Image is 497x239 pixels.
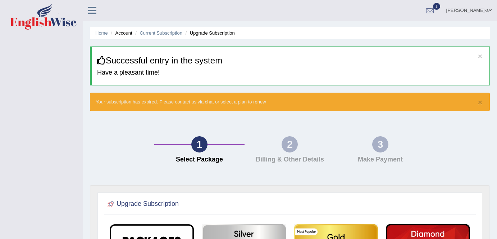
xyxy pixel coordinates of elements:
[90,93,490,111] div: Your subscription has expired. Please contact us via chat or select a plan to renew
[184,30,235,36] li: Upgrade Subscription
[95,30,108,36] a: Home
[248,156,332,163] h4: Billing & Other Details
[97,69,484,76] h4: Have a pleasant time!
[191,136,208,152] div: 1
[478,98,482,106] button: ×
[158,156,241,163] h4: Select Package
[106,199,179,209] h2: Upgrade Subscription
[97,56,484,65] h3: Successful entry in the system
[339,156,422,163] h4: Make Payment
[478,52,482,60] button: ×
[109,30,132,36] li: Account
[372,136,388,152] div: 3
[433,3,440,10] span: 1
[282,136,298,152] div: 2
[140,30,182,36] a: Current Subscription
